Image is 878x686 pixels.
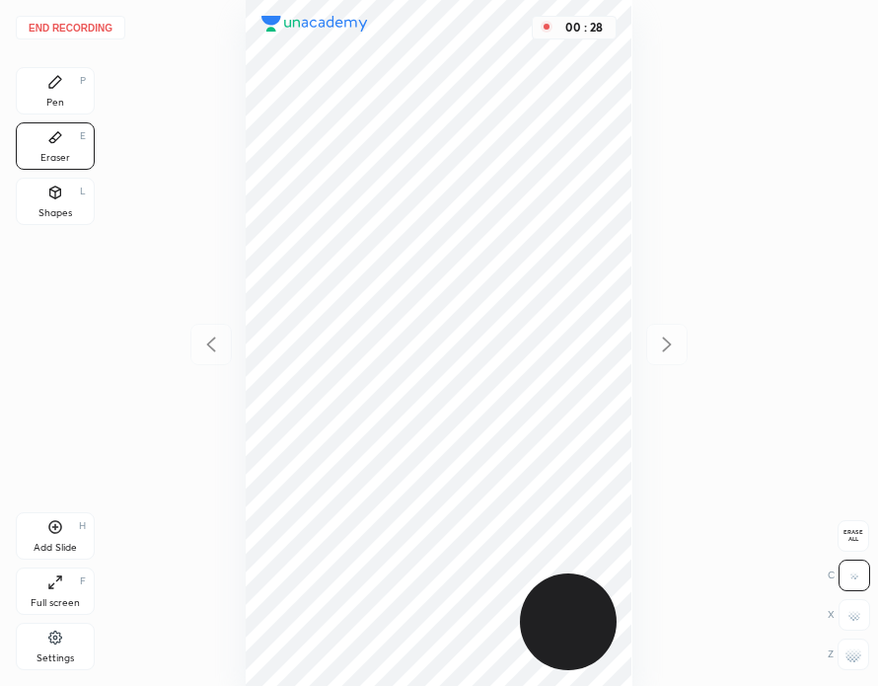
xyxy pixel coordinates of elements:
img: logo.38c385cc.svg [261,16,368,32]
div: F [80,576,86,586]
div: Full screen [31,598,80,608]
div: C [828,560,870,591]
div: Eraser [40,153,70,163]
div: L [80,187,86,196]
span: Erase all [839,529,868,543]
div: E [80,131,86,141]
div: Settings [37,653,74,663]
div: Add Slide [34,543,77,553]
div: Pen [46,98,64,108]
button: End recording [16,16,125,39]
div: H [79,521,86,531]
div: P [80,76,86,86]
div: Shapes [38,208,72,218]
div: Z [828,639,869,670]
div: X [828,599,870,631]
div: 00 : 28 [560,21,608,35]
